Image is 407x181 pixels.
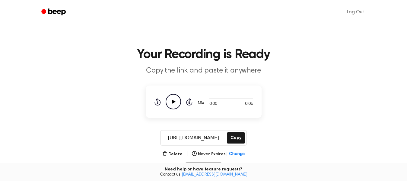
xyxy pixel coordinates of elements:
[229,151,245,157] span: Change
[341,5,370,19] a: Log Out
[197,98,206,108] button: 1.0x
[182,173,247,177] a: [EMAIL_ADDRESS][DOMAIN_NAME]
[4,172,403,178] span: Contact us
[226,151,228,157] span: |
[162,151,183,157] button: Delete
[49,48,358,61] h1: Your Recording is Ready
[184,163,223,177] button: Record
[192,151,245,157] button: Never Expires|Change
[37,6,71,18] a: Beep
[245,101,253,107] span: 0:06
[209,101,217,107] span: 0:00
[88,66,320,76] p: Copy the link and paste it anywhere
[186,150,188,158] span: |
[227,132,245,144] button: Copy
